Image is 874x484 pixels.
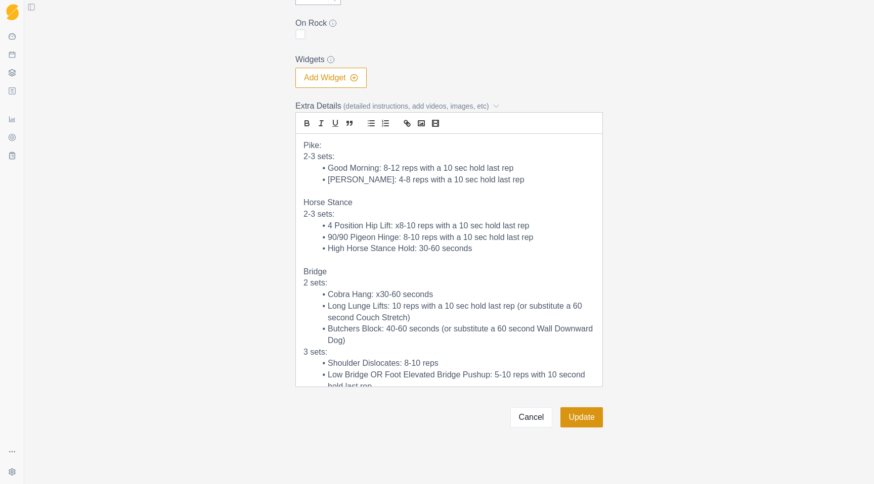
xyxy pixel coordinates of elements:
button: bold [300,117,314,129]
li: High Horse Stance Hold: 30-60 seconds [316,243,595,255]
img: Logo [6,4,19,21]
button: list: bullet [364,117,378,129]
li: [PERSON_NAME]: 4-8 reps with a 10 sec hold last rep [316,174,595,186]
li: 90/90 Pigeon Hinge: 8-10 reps with a 10 sec hold last rep [316,232,595,244]
button: Settings [4,464,20,480]
button: list: ordered [378,117,392,129]
label: Extra Details [295,100,597,112]
p: 2-3 sets: [303,151,595,163]
button: blockquote [342,117,357,129]
legend: On Rock [295,17,597,29]
button: underline [328,117,342,129]
p: 3 sets: [303,347,595,358]
li: Shoulder Dislocates: 8-10 reps [316,358,595,369]
button: video [428,117,443,129]
li: 4 Position Hip Lift: x8-10 reps with a 10 sec hold last rep [316,220,595,232]
li: Cobra Hang: x30-60 seconds [316,289,595,301]
button: Add Widget [295,68,367,88]
p: 2-3 sets: [303,209,595,220]
a: Logo [4,4,20,20]
li: Butchers Block: 40-60 seconds (or substitute a 60 second Wall Downward Dog) [316,323,595,346]
li: Good Morning: 8-12 reps with a 10 sec hold last rep [316,163,595,174]
li: Low Bridge OR Foot Elevated Bridge Pushup: 5-10 reps with 10 second hold last rep [316,369,595,392]
p: Bridge [303,266,595,278]
button: image [414,117,428,129]
button: Cancel [510,407,553,427]
li: Long Lunge Lifts: 10 reps with a 10 sec hold last rep (or substitute a 60 second Couch Stretch) [316,301,595,323]
p: Horse Stance [303,197,595,209]
button: link [400,117,414,129]
button: Update [560,407,603,427]
p: Pike: [303,140,595,152]
label: Widgets [295,54,597,66]
p: 2 sets: [303,277,595,289]
span: (detailed instructions, add videos, images, etc) [343,101,489,112]
button: italic [314,117,328,129]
